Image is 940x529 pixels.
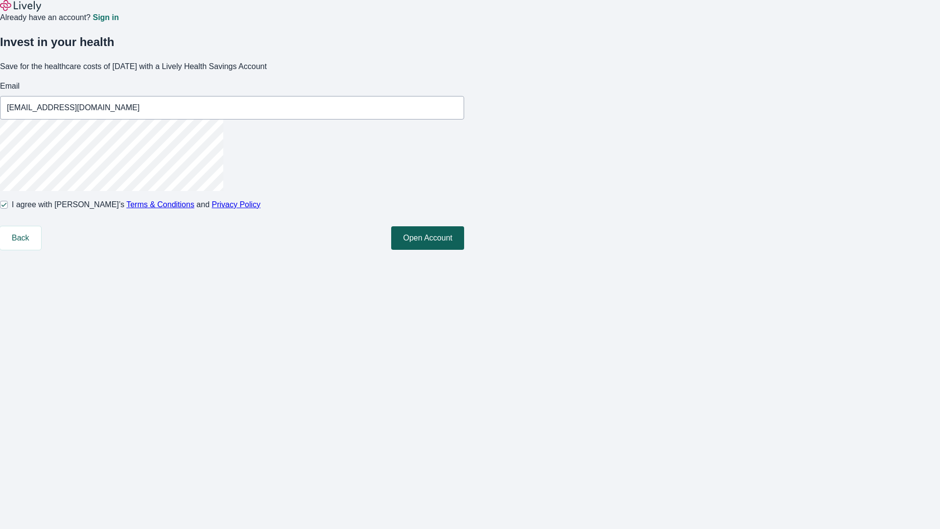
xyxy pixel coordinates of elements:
[391,226,464,250] button: Open Account
[93,14,118,22] a: Sign in
[12,199,260,211] span: I agree with [PERSON_NAME]’s and
[212,200,261,209] a: Privacy Policy
[126,200,194,209] a: Terms & Conditions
